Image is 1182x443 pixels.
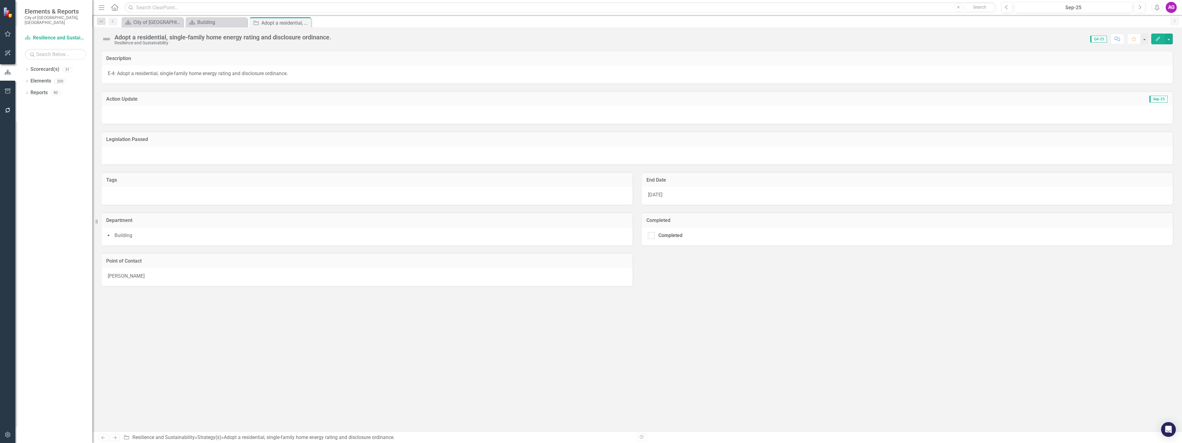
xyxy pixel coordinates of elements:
[51,90,61,95] div: 80
[1161,422,1176,437] div: Open Intercom Messenger
[132,434,195,440] a: Resilience and Sustainability
[106,96,771,102] h3: Action Update
[108,273,145,279] span: [PERSON_NAME]
[30,78,51,85] a: Elements
[1090,36,1107,42] span: Q4-25
[106,258,628,264] h3: Point of Contact
[25,49,86,60] input: Search Below...
[1016,4,1130,11] div: Sep-25
[30,66,59,73] a: Scorecard(s)
[106,56,1168,61] h3: Description
[108,70,288,76] span: E-4: Adopt a residential, single-family home energy rating and disclosure ordinance.
[197,434,221,440] a: Strategy(s)
[54,79,66,84] div: 200
[25,34,86,42] a: Resilience and Sustainability
[224,434,395,440] div: Adopt a residential, single-family home energy rating and disclosure ordinance.
[115,34,331,41] div: Adopt a residential, single-family home energy rating and disclosure ordinance.
[62,67,72,72] div: 31
[1014,2,1132,13] button: Sep-25
[1149,96,1168,103] span: Sep-25
[106,177,628,183] h3: Tags
[106,218,628,223] h3: Department
[25,8,86,15] span: Elements & Reports
[973,5,986,10] span: Search
[30,89,48,96] a: Reports
[197,18,246,26] div: Building
[125,2,996,13] input: Search ClearPoint...
[102,34,111,44] img: Not Defined
[3,7,14,18] img: ClearPoint Strategy
[106,137,1168,142] h3: Legislation Passed
[123,18,182,26] a: City of [GEOGRAPHIC_DATA]
[25,15,86,25] small: City of [GEOGRAPHIC_DATA], [GEOGRAPHIC_DATA]
[115,41,331,45] div: Resilience and Sustainability
[646,177,1168,183] h3: End Date
[1166,2,1177,13] button: AG
[261,19,310,27] div: Adopt a residential, single-family home energy rating and disclosure ordinance.
[187,18,246,26] a: Building
[648,192,662,198] span: [DATE]
[964,3,995,12] button: Search
[133,18,182,26] div: City of [GEOGRAPHIC_DATA]
[115,232,132,238] span: Building
[123,434,633,441] div: » »
[646,218,1168,223] h3: Completed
